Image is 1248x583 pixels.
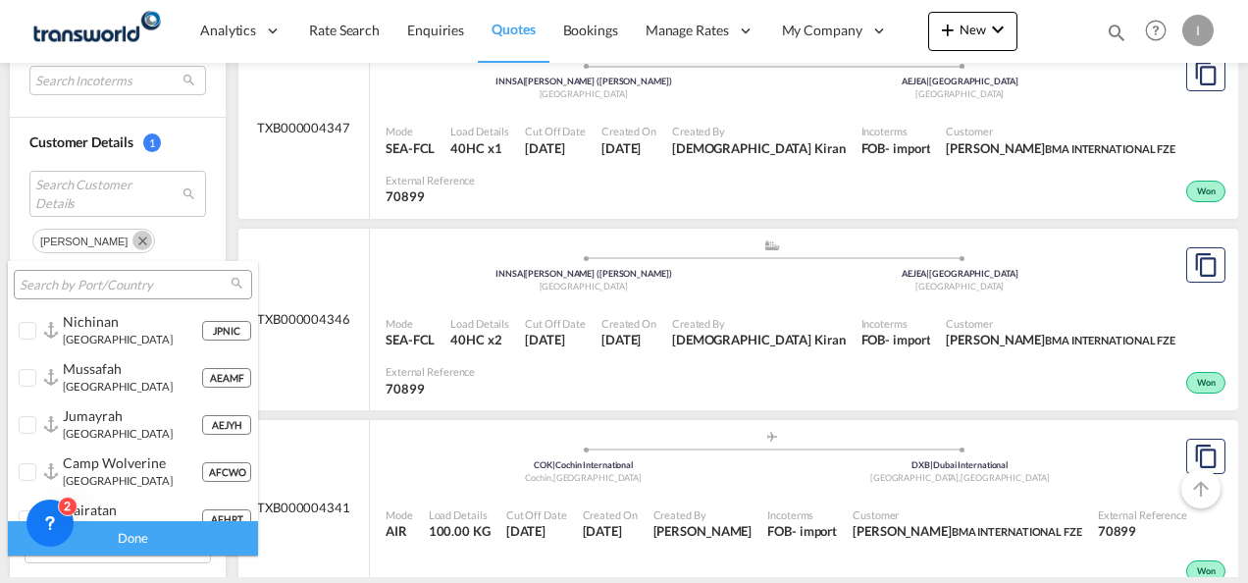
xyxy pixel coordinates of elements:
[63,502,201,518] div: hairatan
[63,313,201,330] div: nichinan
[63,360,201,377] div: mussafah
[63,454,201,471] div: camp wolverine
[63,380,173,393] small: [GEOGRAPHIC_DATA]
[230,276,244,291] md-icon: icon-magnify
[8,521,258,556] div: Done
[63,407,201,424] div: jumayrah
[63,474,173,487] small: [GEOGRAPHIC_DATA]
[63,333,173,345] small: [GEOGRAPHIC_DATA]
[20,277,231,294] input: Search by Port/Country
[63,427,173,440] small: [GEOGRAPHIC_DATA]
